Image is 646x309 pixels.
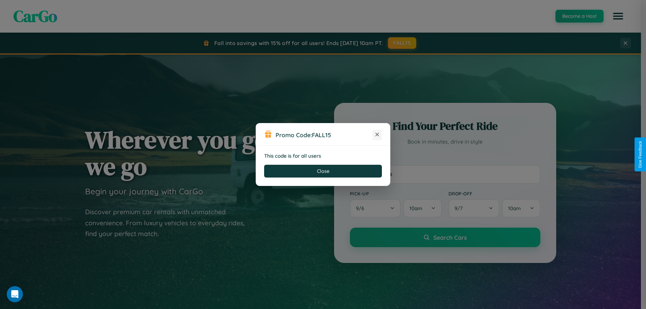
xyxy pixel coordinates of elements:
div: Give Feedback [638,141,643,168]
button: Close [264,165,382,178]
strong: This code is for all users [264,153,321,159]
h3: Promo Code: [276,131,372,139]
b: FALL15 [312,131,331,139]
div: Open Intercom Messenger [7,286,23,302]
